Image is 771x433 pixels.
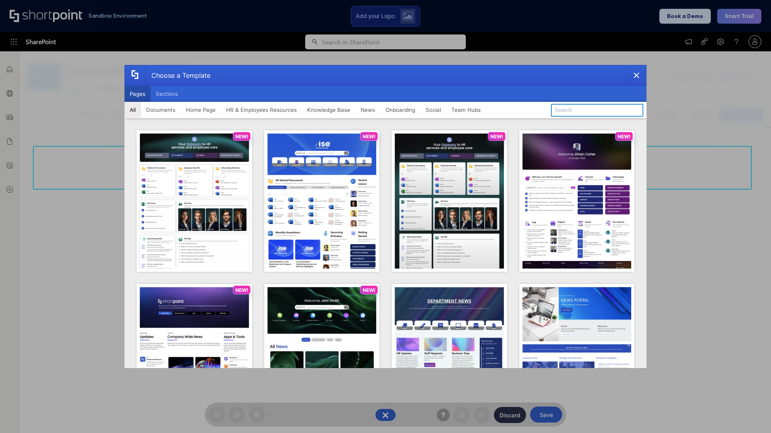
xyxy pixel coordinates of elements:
button: Social [420,102,446,118]
button: Onboarding [380,102,420,118]
button: Pages [124,86,151,102]
input: Search [551,104,643,117]
p: NEW! [363,134,375,140]
button: HR & Employees Resources [221,102,302,118]
button: Knowledge Base [302,102,355,118]
p: NEW! [363,287,375,293]
p: NEW! [490,134,503,140]
button: News [355,102,380,118]
button: Sections [151,86,183,102]
button: Team Hubs [446,102,486,118]
iframe: Chat Widget [731,395,771,433]
button: Home Page [181,102,221,118]
button: All [124,102,141,118]
p: NEW! [618,134,630,140]
button: Documents [141,102,181,118]
p: NEW! [235,287,248,293]
div: Choose a Template [145,65,210,85]
p: NEW! [235,134,248,140]
div: template selector [124,65,647,368]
